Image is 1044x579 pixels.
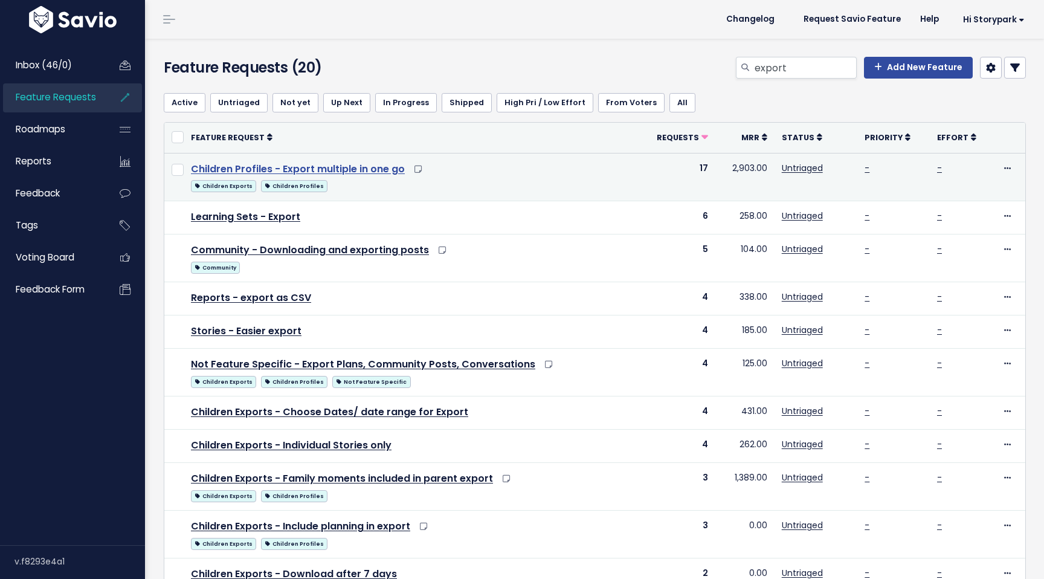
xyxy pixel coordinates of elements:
[332,374,410,389] a: Not Feature Specific
[865,291,869,303] a: -
[191,490,256,502] span: Children Exports
[3,147,100,175] a: Reports
[16,283,85,296] span: Feedback form
[715,315,775,348] td: 185.00
[865,405,869,417] a: -
[261,538,327,550] span: Children Profiles
[261,535,327,551] a: Children Profiles
[937,357,942,369] a: -
[636,315,715,348] td: 4
[782,131,822,143] a: Status
[636,201,715,234] td: 6
[191,324,301,338] a: Stories - Easier export
[497,93,593,112] a: High Pri / Low Effort
[3,115,100,143] a: Roadmaps
[636,396,715,430] td: 4
[937,131,976,143] a: Effort
[191,376,256,388] span: Children Exports
[3,212,100,239] a: Tags
[636,430,715,463] td: 4
[937,405,942,417] a: -
[937,567,942,579] a: -
[636,282,715,315] td: 4
[865,132,903,143] span: Priority
[715,396,775,430] td: 431.00
[3,51,100,79] a: Inbox (46/0)
[191,262,240,274] span: Community
[191,374,256,389] a: Children Exports
[191,162,405,176] a: Children Profiles - Export multiple in one go
[715,234,775,282] td: 104.00
[598,93,665,112] a: From Voters
[332,376,410,388] span: Not Feature Specific
[636,463,715,511] td: 3
[191,210,300,224] a: Learning Sets - Export
[937,132,968,143] span: Effort
[937,324,942,336] a: -
[782,291,823,303] a: Untriaged
[937,519,942,531] a: -
[937,471,942,484] a: -
[191,132,265,143] span: Feature Request
[636,234,715,282] td: 5
[272,93,318,112] a: Not yet
[323,93,370,112] a: Up Next
[636,153,715,201] td: 17
[261,490,327,502] span: Children Profiles
[191,535,256,551] a: Children Exports
[715,282,775,315] td: 338.00
[16,59,72,71] span: Inbox (46/0)
[164,93,205,112] a: Active
[636,349,715,396] td: 4
[937,162,942,174] a: -
[191,178,256,193] a: Children Exports
[715,463,775,511] td: 1,389.00
[949,10,1034,29] a: Hi Storypark
[715,349,775,396] td: 125.00
[741,132,759,143] span: MRR
[782,324,823,336] a: Untriaged
[865,324,869,336] a: -
[865,162,869,174] a: -
[3,244,100,271] a: Voting Board
[191,243,429,257] a: Community - Downloading and exporting posts
[963,15,1025,24] span: Hi Storypark
[937,291,942,303] a: -
[782,471,823,484] a: Untriaged
[191,438,391,452] a: Children Exports - Individual Stories only
[657,131,708,143] a: Requests
[782,438,823,450] a: Untriaged
[375,93,437,112] a: In Progress
[753,57,857,79] input: Search features...
[937,438,942,450] a: -
[865,131,910,143] a: Priority
[191,180,256,192] span: Children Exports
[782,519,823,531] a: Untriaged
[865,567,869,579] a: -
[715,511,775,558] td: 0.00
[937,210,942,222] a: -
[741,131,767,143] a: MRR
[715,153,775,201] td: 2,903.00
[16,251,74,264] span: Voting Board
[657,132,699,143] span: Requests
[16,91,96,103] span: Feature Requests
[726,15,775,24] span: Changelog
[191,519,410,533] a: Children Exports - Include planning in export
[636,511,715,558] td: 3
[16,155,51,167] span: Reports
[865,357,869,369] a: -
[865,519,869,531] a: -
[782,162,823,174] a: Untriaged
[191,538,256,550] span: Children Exports
[164,57,439,79] h4: Feature Requests (20)
[3,276,100,303] a: Feedback form
[261,376,327,388] span: Children Profiles
[937,243,942,255] a: -
[782,210,823,222] a: Untriaged
[782,405,823,417] a: Untriaged
[864,57,973,79] a: Add New Feature
[865,243,869,255] a: -
[16,187,60,199] span: Feedback
[191,259,240,274] a: Community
